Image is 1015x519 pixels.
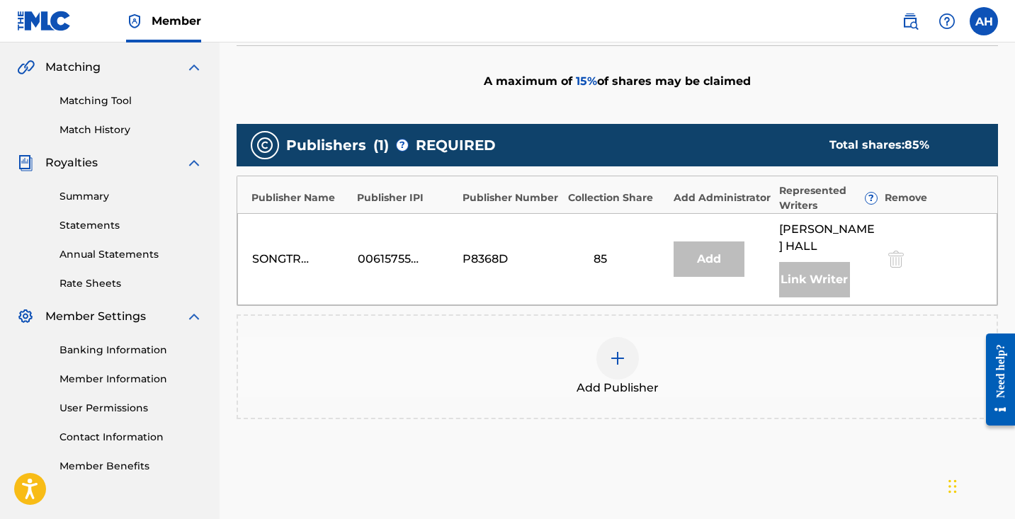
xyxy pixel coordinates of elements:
[45,308,146,325] span: Member Settings
[59,247,203,262] a: Annual Statements
[237,45,998,117] div: A maximum of of shares may be claimed
[45,59,101,76] span: Matching
[779,183,878,213] div: Represented Writers
[59,343,203,358] a: Banking Information
[674,190,772,205] div: Add Administrator
[186,308,203,325] img: expand
[59,189,203,204] a: Summary
[59,372,203,387] a: Member Information
[829,137,970,154] div: Total shares:
[373,135,389,156] span: ( 1 )
[59,218,203,233] a: Statements
[59,93,203,108] a: Matching Tool
[286,135,366,156] span: Publishers
[59,459,203,474] a: Member Benefits
[933,7,961,35] div: Help
[866,193,877,204] span: ?
[256,137,273,154] img: publishers
[896,7,924,35] a: Public Search
[17,11,72,31] img: MLC Logo
[885,190,983,205] div: Remove
[17,308,34,325] img: Member Settings
[905,138,929,152] span: 85 %
[17,59,35,76] img: Matching
[126,13,143,30] img: Top Rightsholder
[463,190,561,205] div: Publisher Number
[59,401,203,416] a: User Permissions
[17,154,34,171] img: Royalties
[251,190,350,205] div: Publisher Name
[577,380,659,397] span: Add Publisher
[45,154,98,171] span: Royalties
[186,154,203,171] img: expand
[779,221,878,255] span: [PERSON_NAME] HALL
[357,190,455,205] div: Publisher IPI
[576,74,597,88] span: 15 %
[948,465,957,508] div: Drag
[152,13,201,29] span: Member
[59,430,203,445] a: Contact Information
[397,139,408,151] span: ?
[568,190,667,205] div: Collection Share
[59,122,203,137] a: Match History
[609,350,626,367] img: add
[186,59,203,76] img: expand
[939,13,956,30] img: help
[416,135,496,156] span: REQUIRED
[970,7,998,35] div: User Menu
[975,321,1015,438] iframe: Resource Center
[59,276,203,291] a: Rate Sheets
[902,13,919,30] img: search
[944,451,1015,519] iframe: Chat Widget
